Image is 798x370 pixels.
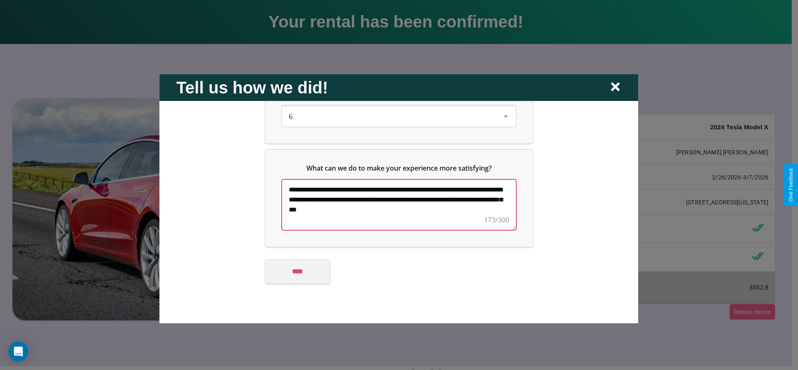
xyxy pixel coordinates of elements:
h2: Tell us how we did! [176,78,328,97]
div: Give Feedback [788,168,794,202]
div: Open Intercom Messenger [8,342,28,362]
div: On a scale from 0 to 10, how likely are you to recommend us to a friend or family member? [282,106,516,126]
span: What can we do to make your experience more satisfying? [306,163,492,172]
div: On a scale from 0 to 10, how likely are you to recommend us to a friend or family member? [265,66,533,143]
div: 173/300 [484,214,509,224]
span: 6 [289,111,293,121]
